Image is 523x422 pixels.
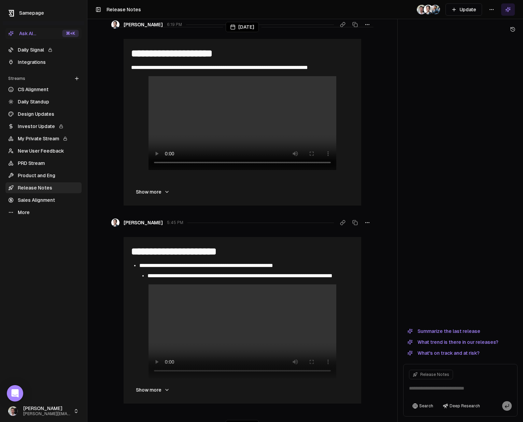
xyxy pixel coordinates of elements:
button: What trend is there in our releases? [403,338,503,346]
span: [PERSON_NAME] [23,406,71,412]
a: Integrations [5,57,82,68]
img: _image [417,5,426,14]
button: What's on track and at risk? [403,349,484,357]
a: Design Updates [5,109,82,119]
a: My Private Stream [5,133,82,144]
img: _image [8,406,18,416]
span: Release Notes [107,7,141,12]
span: Samepage [19,10,44,16]
div: [DATE] [226,22,259,32]
div: Streams [5,73,82,84]
div: ⌘ +K [62,30,79,37]
button: [PERSON_NAME][PERSON_NAME][EMAIL_ADDRESS] [5,403,82,419]
a: PRD Stream [5,158,82,169]
img: 1695405595226.jpeg [430,5,440,14]
a: CS Alignment [5,84,82,95]
a: Investor Update [5,121,82,132]
button: Deep Research [439,401,483,411]
a: More [5,207,82,218]
div: Ask AI... [8,30,36,37]
a: New User Feedback [5,145,82,156]
button: Show more [130,383,175,397]
button: Search [409,401,437,411]
button: Update [446,3,482,16]
span: Release Notes [420,372,449,377]
img: _image [111,219,119,227]
a: Release Notes [5,182,82,193]
a: Daily Signal [5,44,82,55]
button: Ask AI...⌘+K [5,28,82,39]
img: _image [424,5,433,14]
button: Summarize the last release [403,327,484,335]
span: [PERSON_NAME] [124,219,163,226]
span: 5:45 PM [167,220,183,225]
div: Open Intercom Messenger [7,385,23,402]
a: Daily Standup [5,96,82,107]
span: [PERSON_NAME][EMAIL_ADDRESS] [23,411,71,417]
a: Product and Eng [5,170,82,181]
button: Show more [130,185,175,199]
a: Sales Alignment [5,195,82,206]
